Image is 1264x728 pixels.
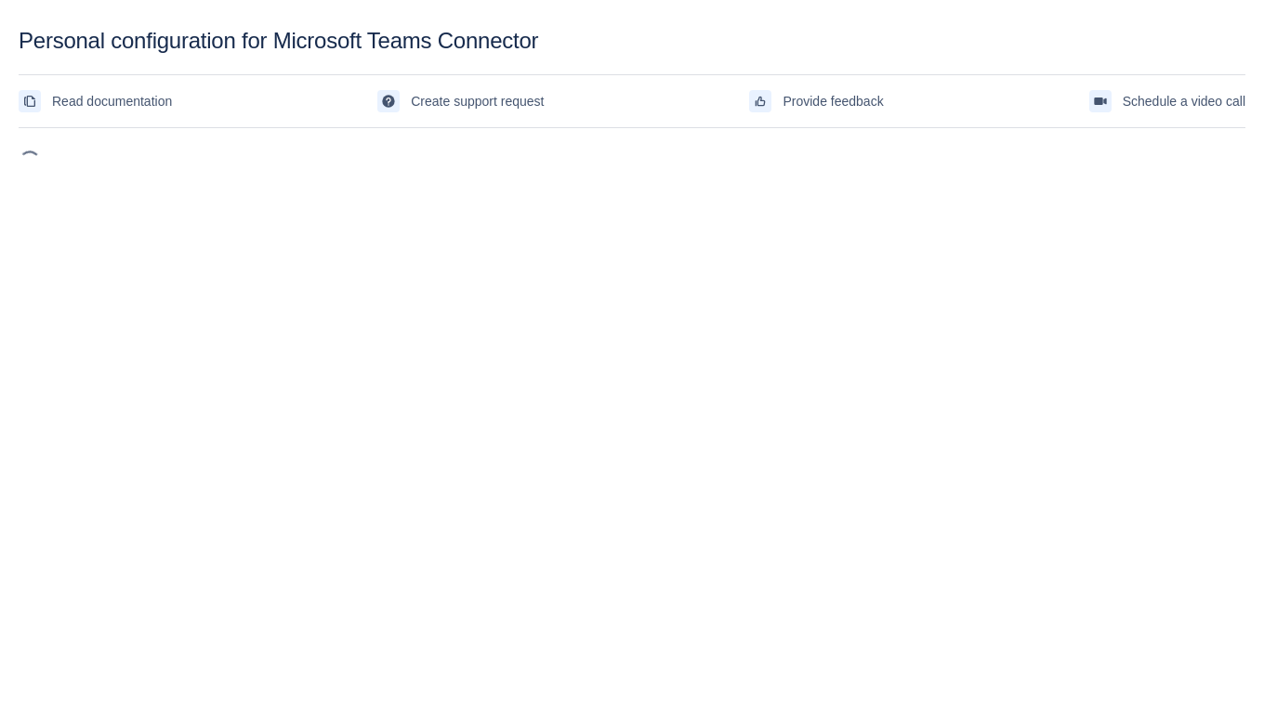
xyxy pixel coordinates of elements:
[1089,86,1245,116] a: Schedule a video call
[749,86,883,116] a: Provide feedback
[377,86,544,116] a: Create support request
[381,94,396,109] span: support
[19,86,172,116] a: Read documentation
[1093,94,1108,109] span: videoCall
[753,94,768,109] span: feedback
[19,28,1245,54] div: Personal configuration for Microsoft Teams Connector
[411,86,544,116] span: Create support request
[52,86,172,116] span: Read documentation
[783,86,883,116] span: Provide feedback
[1123,86,1245,116] span: Schedule a video call
[22,94,37,109] span: documentation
